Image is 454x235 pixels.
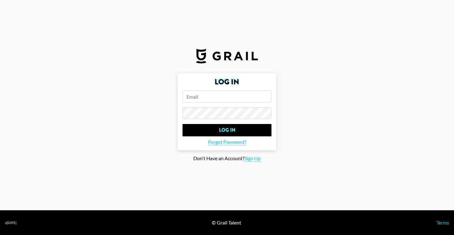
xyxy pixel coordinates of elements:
a: Terms [436,220,449,225]
h2: Log In [183,78,271,86]
div: v [DATE] [5,221,16,225]
div: © Grail Talent [212,220,241,226]
div: Don't Have an Account? [5,155,449,162]
span: Sign Up [244,155,261,162]
img: Grail Talent Logo [196,49,258,63]
input: Log In [183,124,271,136]
span: Forgot Password? [208,139,246,145]
input: Email [183,91,271,102]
